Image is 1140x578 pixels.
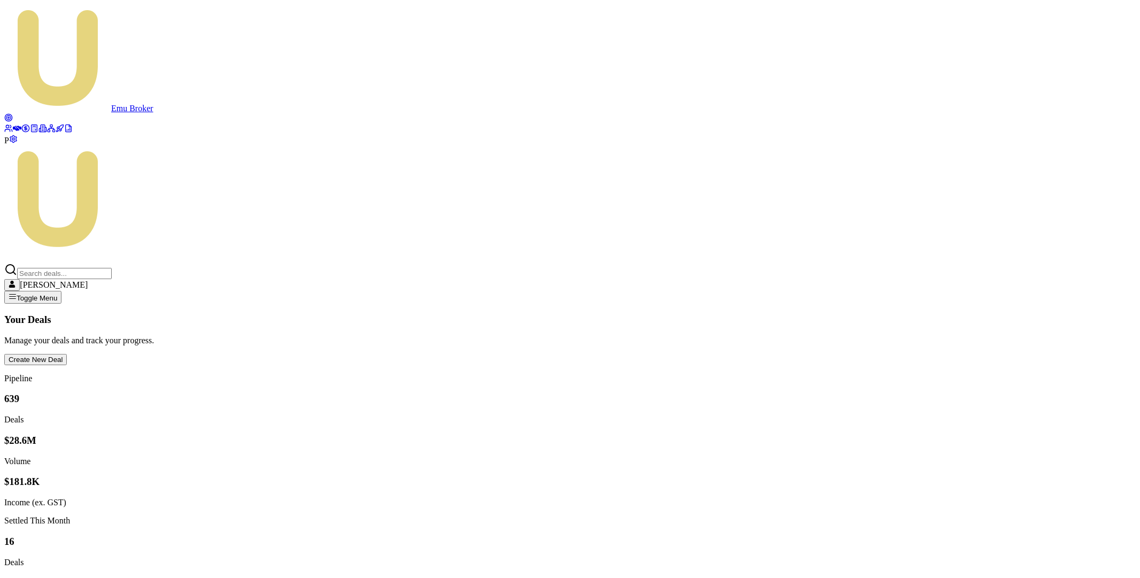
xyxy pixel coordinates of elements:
[17,294,57,302] span: Toggle Menu
[4,393,1136,405] h3: 639
[4,314,1136,326] h3: Your Deals
[111,104,153,113] span: Emu Broker
[4,435,1136,446] h3: $28.6M
[4,291,61,304] button: Toggle Menu
[4,374,1136,383] p: Pipeline
[20,280,88,289] span: [PERSON_NAME]
[4,476,1136,488] h3: $181.8K
[4,354,67,365] button: Create New Deal
[4,4,111,111] img: emu-icon-u.png
[4,516,1136,526] p: Settled This Month
[17,268,112,279] input: Search deals
[4,457,1136,466] div: Volume
[4,136,9,145] span: P
[4,415,1136,425] div: Deals
[4,536,1136,548] h3: 16
[4,498,1136,507] div: Income (ex. GST)
[4,145,111,252] img: Emu Money
[4,558,1136,567] div: Deals
[4,336,1136,345] p: Manage your deals and track your progress.
[4,104,153,113] a: Emu Broker
[4,354,67,364] a: Create New Deal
